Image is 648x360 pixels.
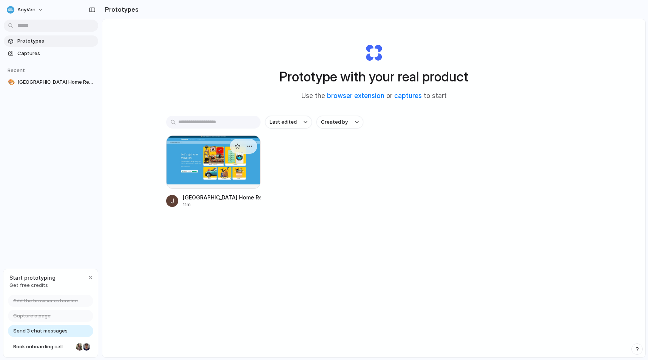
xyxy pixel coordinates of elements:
[279,67,468,87] h1: Prototype with your real product
[183,201,261,208] div: 11m
[9,274,56,282] span: Start prototyping
[8,67,25,73] span: Recent
[13,297,78,305] span: Add the browser extension
[17,50,95,57] span: Captures
[17,37,95,45] span: Prototypes
[166,135,261,208] a: Spain Home Removals Landing Page[GEOGRAPHIC_DATA] Home Removals Landing Page11m
[8,341,93,353] a: Book onboarding call
[8,78,13,87] div: 🎨
[301,91,447,101] span: Use the or to start
[13,312,51,320] span: Capture a page
[17,78,95,86] span: [GEOGRAPHIC_DATA] Home Removals Landing Page
[265,116,312,129] button: Last edited
[82,342,91,351] div: Christian Iacullo
[321,118,348,126] span: Created by
[9,282,56,289] span: Get free credits
[4,35,98,47] a: Prototypes
[13,327,68,335] span: Send 3 chat messages
[394,92,422,100] a: captures
[75,342,84,351] div: Nicole Kubica
[316,116,363,129] button: Created by
[7,78,14,86] button: 🎨
[4,48,98,59] a: Captures
[183,193,261,201] div: [GEOGRAPHIC_DATA] Home Removals Landing Page
[13,343,73,351] span: Book onboarding call
[270,118,297,126] span: Last edited
[102,5,139,14] h2: Prototypes
[4,4,47,16] button: AnyVan
[327,92,384,100] a: browser extension
[4,77,98,88] a: 🎨[GEOGRAPHIC_DATA] Home Removals Landing Page
[17,6,35,14] span: AnyVan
